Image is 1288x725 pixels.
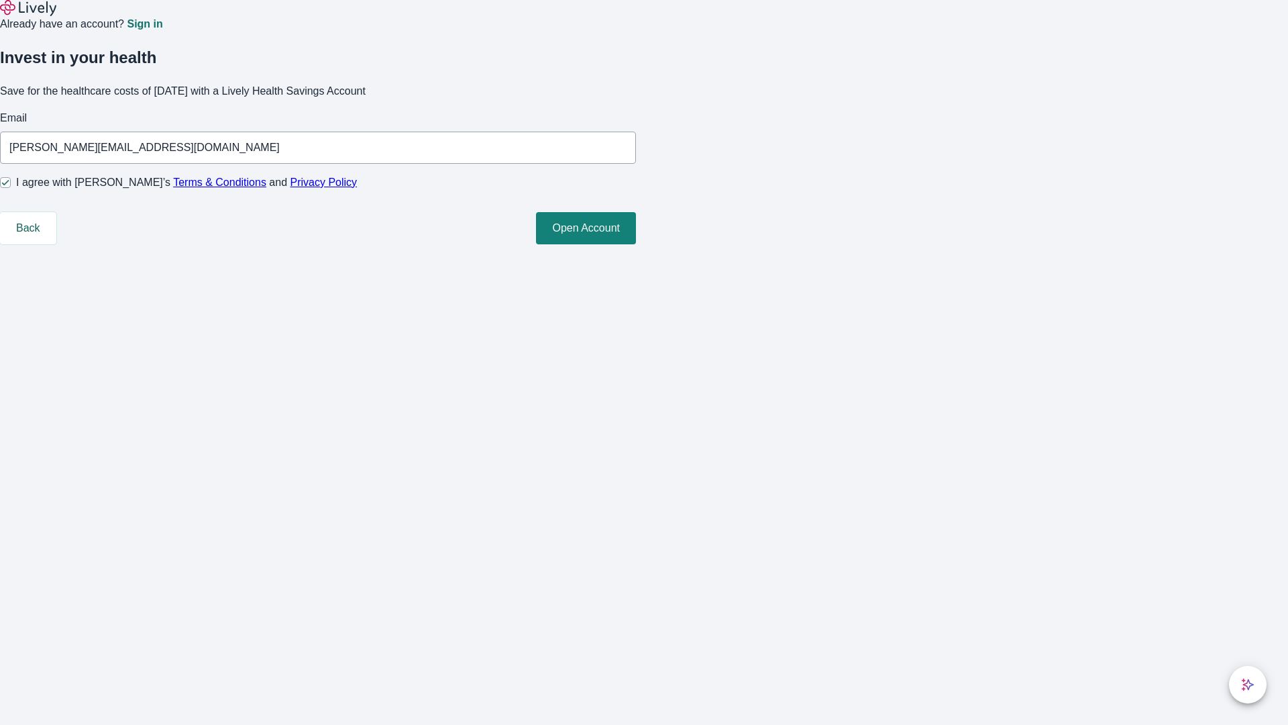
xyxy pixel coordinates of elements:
svg: Lively AI Assistant [1241,678,1254,691]
button: Open Account [536,212,636,244]
button: chat [1229,666,1267,704]
a: Privacy Policy [290,177,358,188]
span: I agree with [PERSON_NAME]’s and [16,175,357,191]
a: Terms & Conditions [173,177,266,188]
a: Sign in [127,19,162,30]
